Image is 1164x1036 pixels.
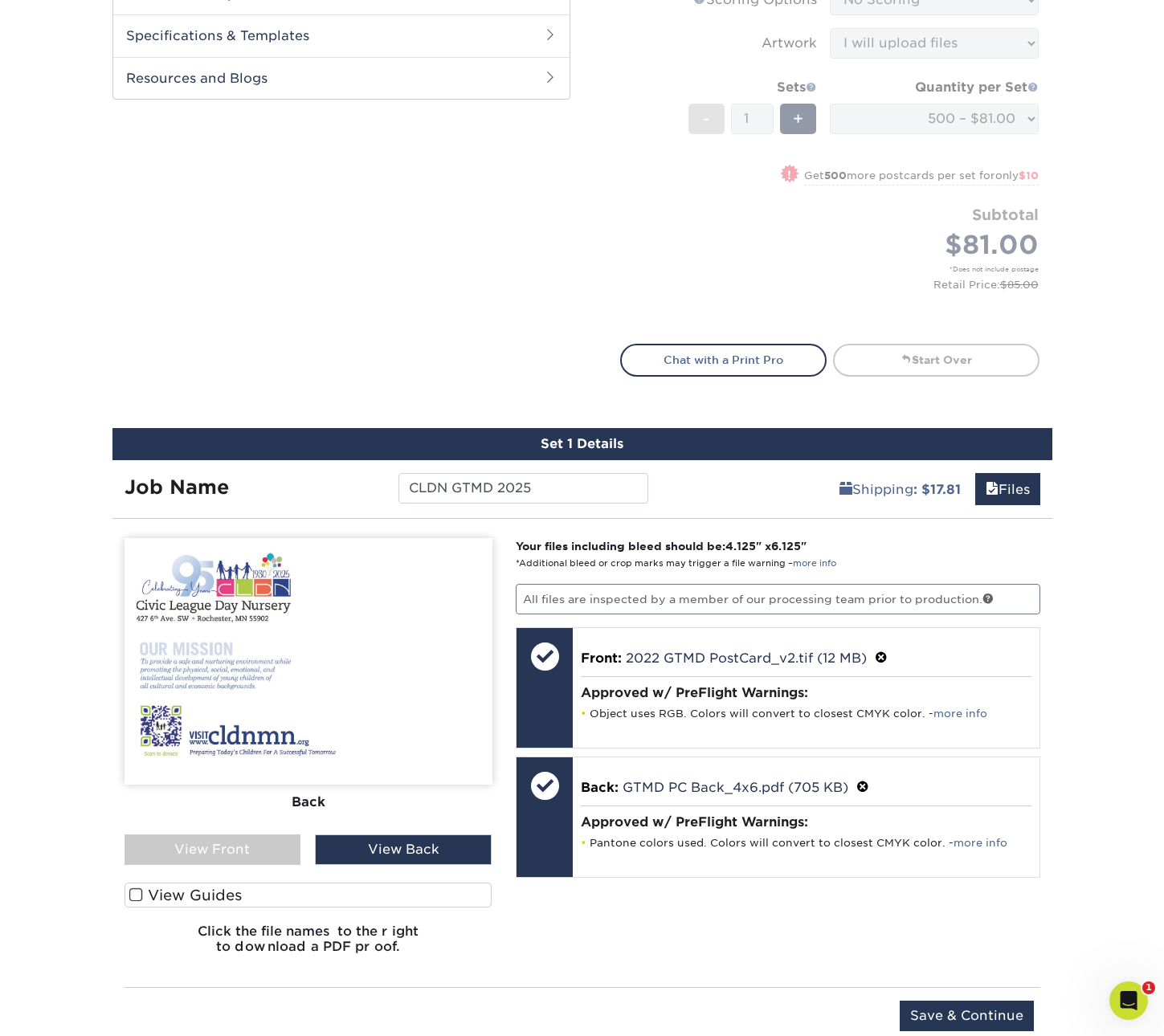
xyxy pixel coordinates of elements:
h4: Approved w/ PreFlight Warnings: [581,685,1031,700]
h6: Click the file names to the right to download a PDF proof. [125,924,492,967]
div: View Front [125,834,301,865]
h2: Specifications & Templates [113,14,570,56]
a: more info [933,708,987,720]
p: All files are inspected by a member of our processing team prior to production. [516,584,1040,614]
span: 6.125 [771,540,801,553]
label: View Guides [125,883,492,908]
h2: Resources and Blogs [113,57,570,99]
li: Pantone colors used. Colors will convert to closest CMYK color. - [581,836,1031,850]
a: Chat with a Print Pro [620,344,827,376]
span: files [986,482,999,497]
b: : $17.81 [913,482,961,497]
input: Save & Continue [900,1001,1034,1031]
div: View Back [315,834,492,865]
strong: Your files including bleed should be: " x " [516,540,807,553]
iframe: Intercom live chat [1109,981,1148,1020]
input: Enter a job name [398,473,648,504]
span: 1 [1142,981,1155,994]
div: Back [125,785,492,820]
a: more info [793,558,836,569]
h4: Approved w/ PreFlight Warnings: [581,814,1031,830]
li: Object uses RGB. Colors will convert to closest CMYK color. - [581,707,1031,720]
a: Shipping: $17.81 [829,473,971,505]
div: Set 1 Details [112,428,1052,460]
a: Files [975,473,1040,505]
a: 2022 GTMD PostCard_v2.tif (12 MB) [626,651,867,666]
a: more info [954,837,1007,849]
span: 4.125 [725,540,756,553]
span: Back: [581,780,619,795]
strong: Job Name [125,475,229,499]
span: shipping [839,482,852,497]
a: Start Over [833,344,1039,376]
small: *Additional bleed or crop marks may trigger a file warning – [516,558,836,569]
a: GTMD PC Back_4x6.pdf (705 KB) [623,780,848,795]
span: Front: [581,651,622,666]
